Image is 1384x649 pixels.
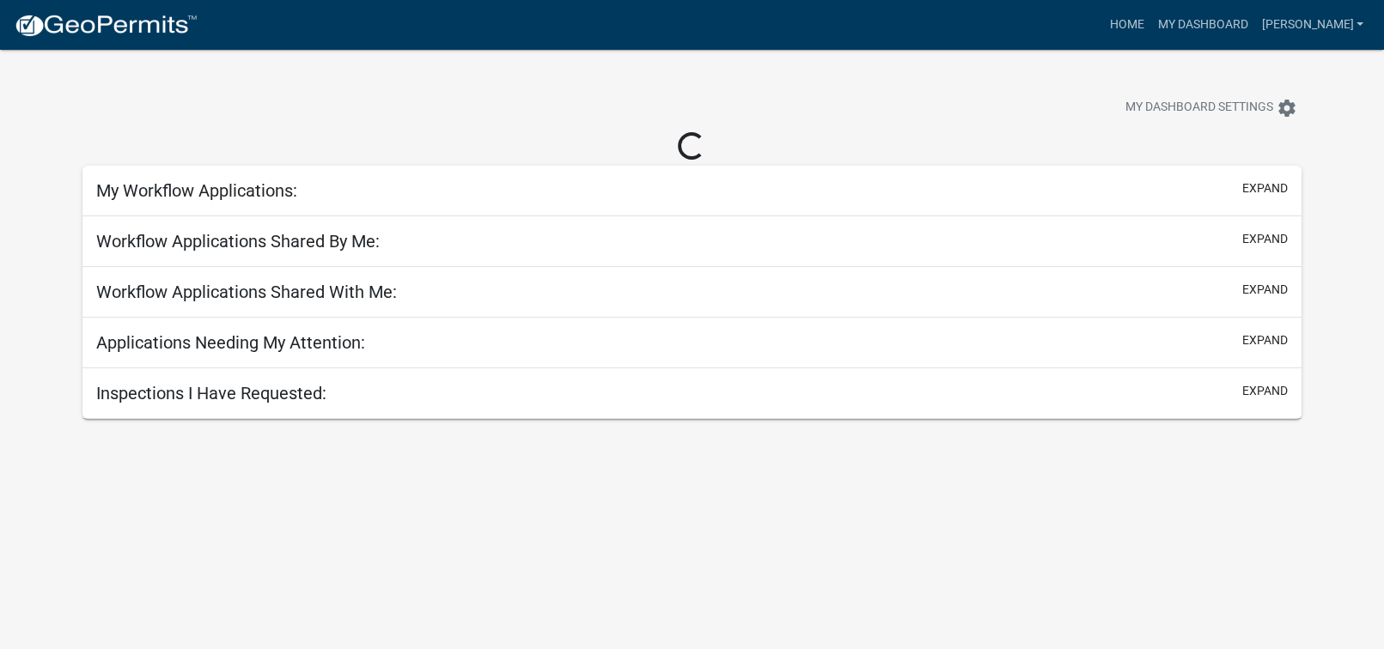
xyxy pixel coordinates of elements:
h5: Workflow Applications Shared By Me: [96,231,380,252]
i: settings [1277,98,1297,118]
h5: My Workflow Applications: [96,180,297,201]
h5: Applications Needing My Attention: [96,332,365,353]
a: My Dashboard [1150,9,1254,41]
button: expand [1242,382,1288,400]
a: Home [1102,9,1150,41]
h5: Inspections I Have Requested: [96,383,326,403]
button: expand [1242,179,1288,197]
button: expand [1242,230,1288,248]
button: expand [1242,331,1288,349]
a: [PERSON_NAME] [1254,9,1370,41]
button: expand [1242,281,1288,299]
span: My Dashboard Settings [1125,98,1273,118]
h5: Workflow Applications Shared With Me: [96,282,397,302]
button: My Dashboard Settingssettings [1112,91,1311,124]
